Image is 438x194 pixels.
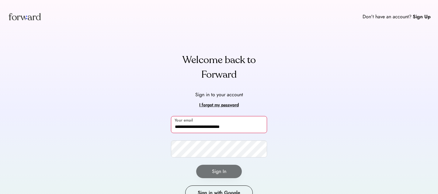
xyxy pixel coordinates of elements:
[363,13,412,20] div: Don't have an account?
[7,7,42,26] img: Forward logo
[199,101,239,109] div: I forgot my password
[195,91,243,98] div: Sign in to your account
[196,165,242,178] button: Sign In
[413,13,431,20] div: Sign Up
[171,53,267,82] div: Welcome back to Forward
